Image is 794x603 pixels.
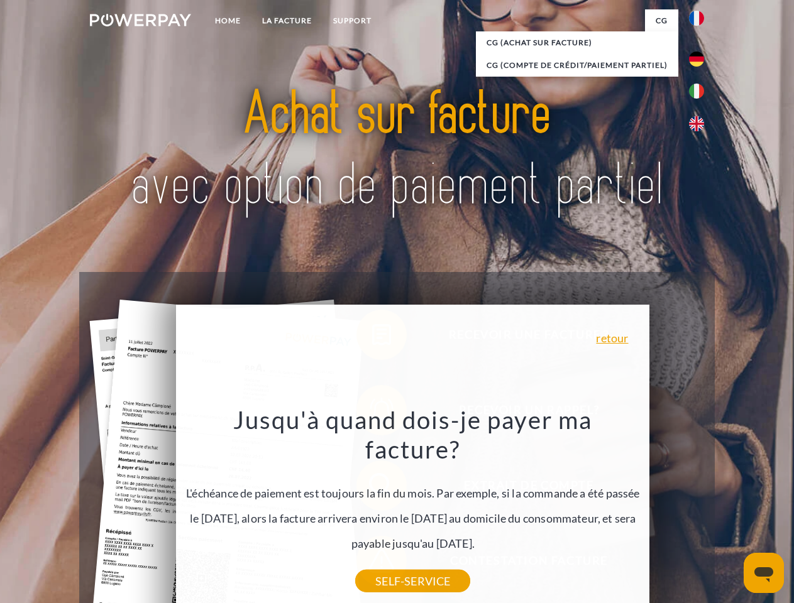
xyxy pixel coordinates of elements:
a: Home [204,9,251,32]
a: CG (achat sur facture) [476,31,678,54]
img: logo-powerpay-white.svg [90,14,191,26]
div: L'échéance de paiement est toujours la fin du mois. Par exemple, si la commande a été passée le [... [184,405,642,581]
a: CG (Compte de crédit/paiement partiel) [476,54,678,77]
a: retour [596,332,628,344]
iframe: Bouton de lancement de la fenêtre de messagerie [744,553,784,593]
h3: Jusqu'à quand dois-je payer ma facture? [184,405,642,465]
img: it [689,84,704,99]
a: LA FACTURE [251,9,323,32]
img: fr [689,11,704,26]
img: de [689,52,704,67]
a: CG [645,9,678,32]
img: title-powerpay_fr.svg [120,60,674,241]
img: en [689,116,704,131]
a: SELF-SERVICE [355,570,470,592]
a: Support [323,9,382,32]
